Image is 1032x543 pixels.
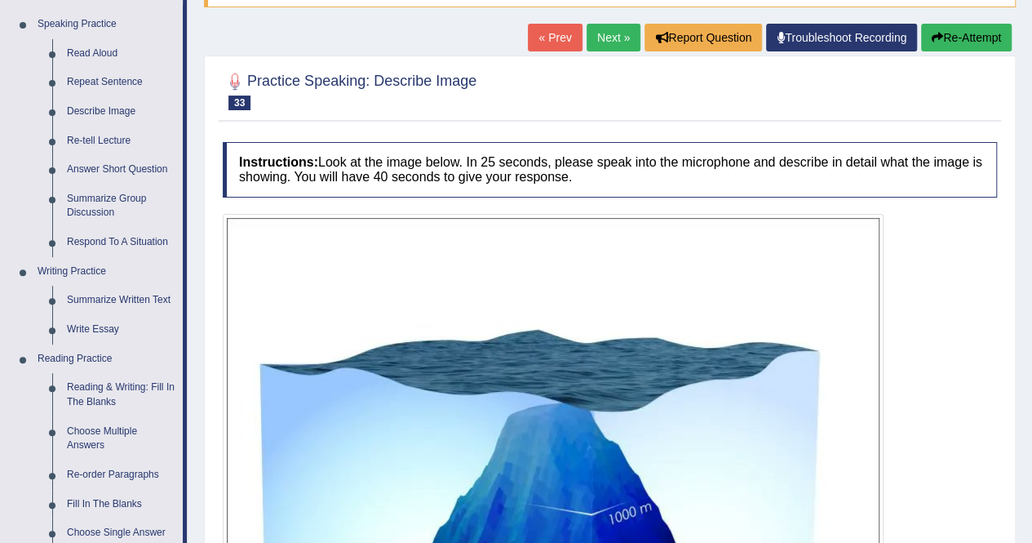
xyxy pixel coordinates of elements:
[60,315,183,345] a: Write Essay
[30,257,183,287] a: Writing Practice
[223,69,476,110] h2: Practice Speaking: Describe Image
[60,490,183,519] a: Fill In The Blanks
[766,24,917,51] a: Troubleshoot Recording
[60,155,183,185] a: Answer Short Question
[60,373,183,416] a: Reading & Writing: Fill In The Blanks
[60,185,183,228] a: Summarize Group Discussion
[60,39,183,69] a: Read Aloud
[60,228,183,257] a: Respond To A Situation
[587,24,640,51] a: Next »
[223,142,997,197] h4: Look at the image below. In 25 seconds, please speak into the microphone and describe in detail w...
[921,24,1012,51] button: Re-Attempt
[60,97,183,127] a: Describe Image
[228,96,250,110] span: 33
[60,461,183,490] a: Re-order Paragraphs
[644,24,762,51] button: Report Question
[60,417,183,461] a: Choose Multiple Answers
[239,155,318,169] b: Instructions:
[60,68,183,97] a: Repeat Sentence
[30,10,183,39] a: Speaking Practice
[60,127,183,156] a: Re-tell Lecture
[528,24,582,51] a: « Prev
[30,345,183,374] a: Reading Practice
[60,286,183,315] a: Summarize Written Text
